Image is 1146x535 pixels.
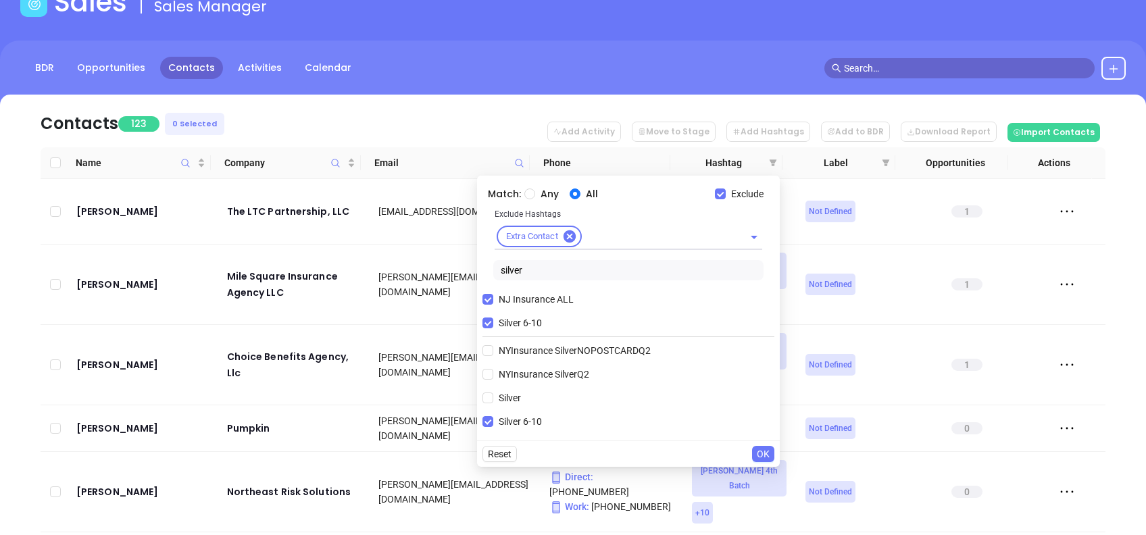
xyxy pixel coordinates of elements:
[227,484,360,500] a: Northeast Risk Solutions
[844,61,1087,76] input: Search…
[580,186,603,201] span: All
[495,207,762,222] p: Exclude Hashtags
[549,499,673,514] p: [PHONE_NUMBER]
[882,159,890,167] span: filter
[482,181,774,207] div: Match:
[766,153,780,173] span: filter
[796,155,876,170] span: Label
[27,57,62,79] a: BDR
[951,422,982,434] span: 0
[76,420,208,436] a: [PERSON_NAME]
[549,469,673,499] p: [PHONE_NUMBER]
[809,421,852,436] span: Not Defined
[951,205,982,218] span: 1
[684,155,764,170] span: Hashtag
[76,155,195,170] span: Name
[809,277,852,292] span: Not Defined
[297,57,359,79] a: Calendar
[493,367,595,382] span: NYInsurance SilverQ2
[165,113,224,135] div: 0 Selected
[497,226,582,247] div: Extra Contact
[493,292,579,307] span: NJ Insurance ALL
[227,420,360,436] a: Pumpkin
[498,231,566,243] span: Extra Contact
[76,484,208,500] a: [PERSON_NAME]
[374,155,509,170] span: Email
[549,472,593,482] span: Direct :
[757,447,770,461] span: OK
[895,147,1007,179] th: Opportunities
[227,203,360,220] a: The LTC Partnership, LLC
[809,357,852,372] span: Not Defined
[69,57,153,79] a: Opportunities
[160,57,223,79] a: Contacts
[76,203,208,220] a: [PERSON_NAME]
[378,270,530,299] div: [PERSON_NAME][EMAIL_ADDRESS][DOMAIN_NAME]
[488,447,512,461] span: Reset
[769,159,777,167] span: filter
[227,268,360,301] a: Mile Square Insurance Agency LLC
[832,63,841,73] span: search
[493,390,526,405] span: Silver
[951,486,982,498] span: 0
[951,278,982,290] span: 1
[809,484,852,499] span: Not Defined
[76,276,208,292] a: [PERSON_NAME]
[41,111,118,136] div: Contacts
[530,147,670,179] th: Phone
[951,359,982,371] span: 1
[211,147,361,179] th: Company
[752,446,774,462] button: OK
[695,505,709,520] span: + 10
[378,350,530,380] div: [PERSON_NAME][EMAIL_ADDRESS][DOMAIN_NAME]
[879,153,893,173] span: filter
[493,260,764,280] input: Search
[118,116,159,132] span: 123
[1007,123,1100,142] button: Import Contacts
[745,228,764,247] button: Open
[224,155,345,170] span: Company
[809,204,852,219] span: Not Defined
[378,204,530,219] div: [EMAIL_ADDRESS][DOMAIN_NAME]
[378,413,530,443] div: [PERSON_NAME][EMAIL_ADDRESS][DOMAIN_NAME]
[695,463,784,493] span: [PERSON_NAME] 4th Batch
[1007,147,1092,179] th: Actions
[493,414,547,429] span: Silver 6-10
[493,315,547,330] span: Silver 6-10
[535,186,564,201] span: Any
[726,186,769,201] span: Exclude
[76,357,208,373] a: [PERSON_NAME]
[549,501,589,512] span: Work :
[378,477,530,507] div: [PERSON_NAME][EMAIL_ADDRESS][DOMAIN_NAME]
[70,147,211,179] th: Name
[227,349,360,381] a: Choice Benefits Agency, Llc
[482,446,517,462] button: Reset
[230,57,290,79] a: Activities
[493,343,656,358] span: NYInsurance SilverNOPOSTCARDQ2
